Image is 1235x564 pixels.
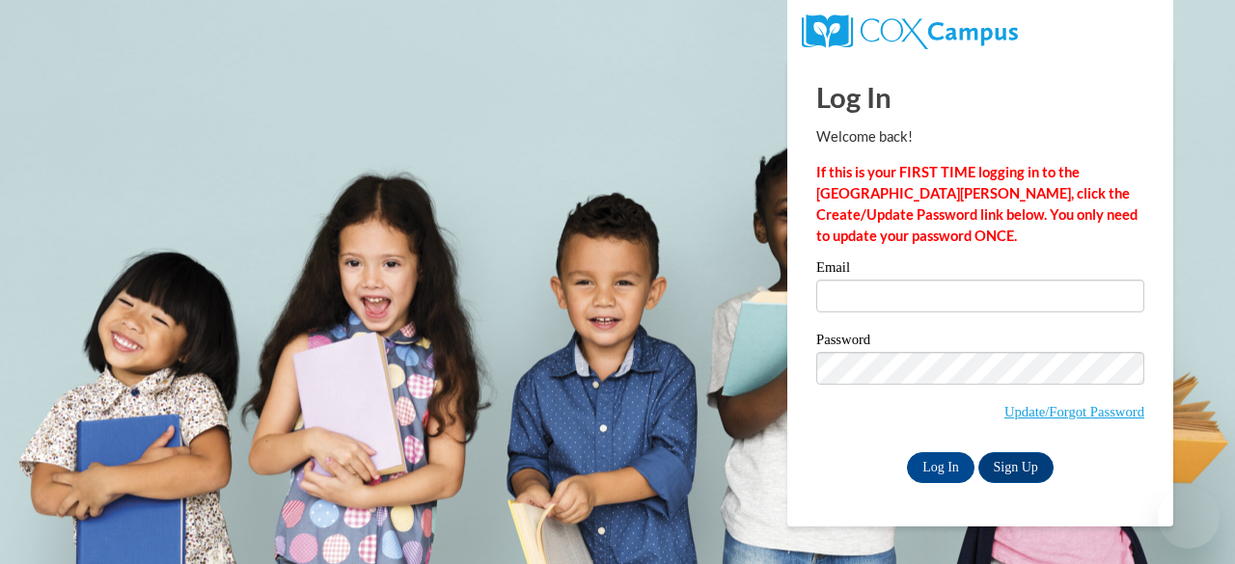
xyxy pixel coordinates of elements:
[816,77,1144,117] h1: Log In
[1158,487,1220,549] iframe: Button to launch messaging window
[907,452,974,483] input: Log In
[1004,404,1144,419] a: Update/Forgot Password
[978,452,1054,483] a: Sign Up
[816,333,1144,352] label: Password
[816,260,1144,280] label: Email
[816,126,1144,148] p: Welcome back!
[802,14,1018,49] img: COX Campus
[816,164,1138,244] strong: If this is your FIRST TIME logging in to the [GEOGRAPHIC_DATA][PERSON_NAME], click the Create/Upd...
